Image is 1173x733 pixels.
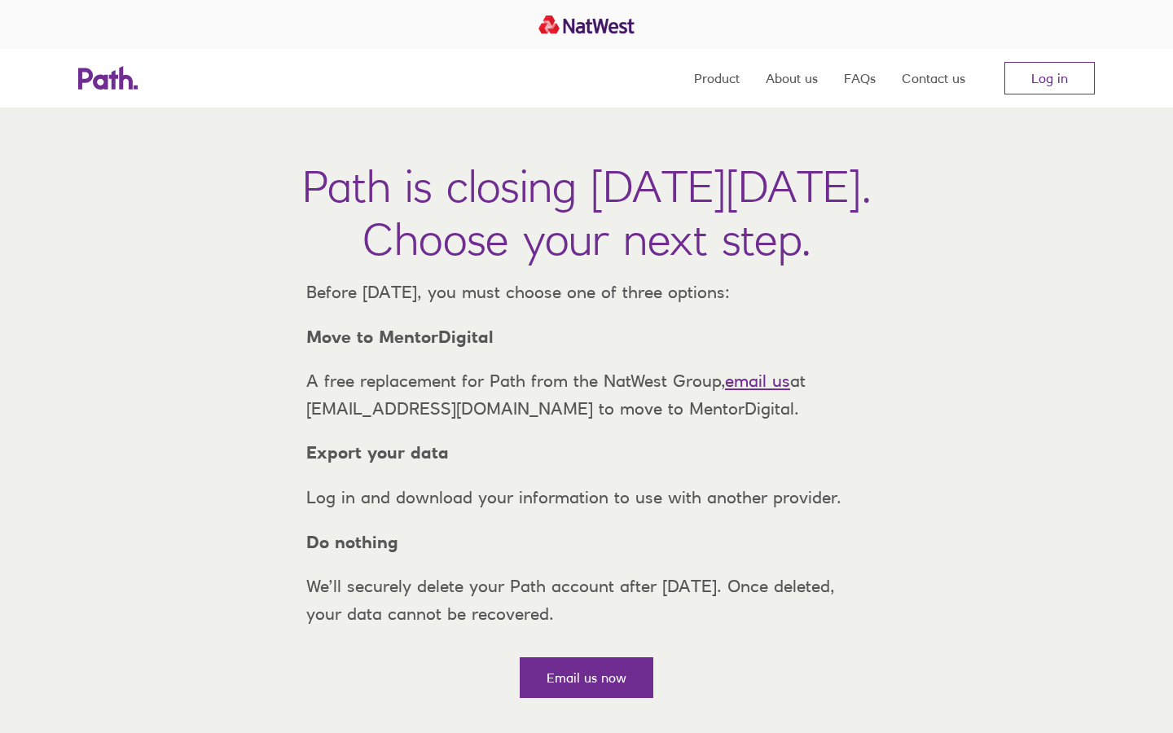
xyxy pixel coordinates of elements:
[306,442,449,463] strong: Export your data
[766,49,818,108] a: About us
[902,49,965,108] a: Contact us
[694,49,740,108] a: Product
[302,160,872,266] h1: Path is closing [DATE][DATE]. Choose your next step.
[306,327,494,347] strong: Move to MentorDigital
[844,49,876,108] a: FAQs
[520,657,653,698] a: Email us now
[306,532,398,552] strong: Do nothing
[725,371,790,391] a: email us
[1004,62,1095,94] a: Log in
[293,367,880,422] p: A free replacement for Path from the NatWest Group, at [EMAIL_ADDRESS][DOMAIN_NAME] to move to Me...
[293,279,880,306] p: Before [DATE], you must choose one of three options:
[293,484,880,511] p: Log in and download your information to use with another provider.
[293,573,880,627] p: We’ll securely delete your Path account after [DATE]. Once deleted, your data cannot be recovered.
